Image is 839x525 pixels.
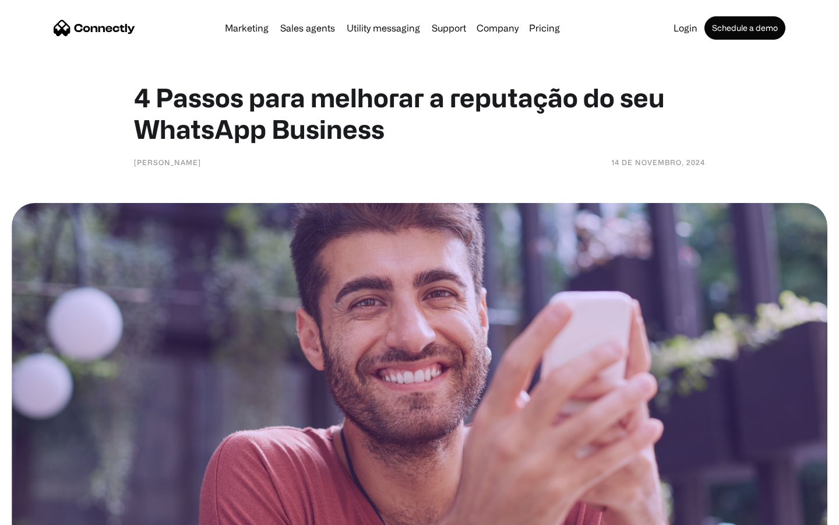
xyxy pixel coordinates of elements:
[427,23,471,33] a: Support
[134,82,705,145] h1: 4 Passos para melhorar a reputação do seu WhatsApp Business
[611,156,705,168] div: 14 de novembro, 2024
[220,23,273,33] a: Marketing
[524,23,565,33] a: Pricing
[704,16,785,40] a: Schedule a demo
[477,20,519,36] div: Company
[12,505,70,521] aside: Language selected: English
[342,23,425,33] a: Utility messaging
[134,156,201,168] div: [PERSON_NAME]
[23,505,70,521] ul: Language list
[276,23,340,33] a: Sales agents
[669,23,702,33] a: Login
